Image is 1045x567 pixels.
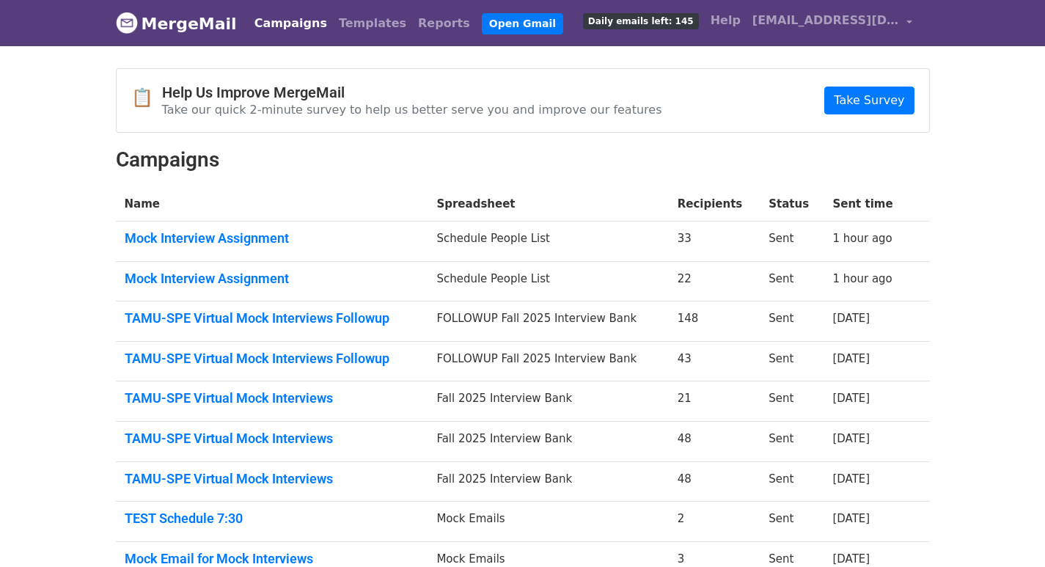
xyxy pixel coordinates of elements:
[832,552,870,566] a: [DATE]
[428,187,668,222] th: Spreadsheet
[428,422,668,462] td: Fall 2025 Interview Bank
[832,272,892,285] a: 1 hour ago
[832,392,870,405] a: [DATE]
[669,341,760,381] td: 43
[131,87,162,109] span: 📋
[669,502,760,542] td: 2
[760,422,824,462] td: Sent
[760,301,824,342] td: Sent
[669,381,760,422] td: 21
[832,352,870,365] a: [DATE]
[428,381,668,422] td: Fall 2025 Interview Bank
[752,12,899,29] span: [EMAIL_ADDRESS][DOMAIN_NAME]
[824,87,914,114] a: Take Survey
[583,13,699,29] span: Daily emails left: 145
[705,6,747,35] a: Help
[832,312,870,325] a: [DATE]
[333,9,412,38] a: Templates
[125,351,419,367] a: TAMU-SPE Virtual Mock Interviews Followup
[669,261,760,301] td: 22
[760,187,824,222] th: Status
[760,502,824,542] td: Sent
[162,102,662,117] p: Take our quick 2-minute survey to help us better serve you and improve our features
[577,6,705,35] a: Daily emails left: 145
[125,471,419,487] a: TAMU-SPE Virtual Mock Interviews
[428,222,668,262] td: Schedule People List
[832,432,870,445] a: [DATE]
[125,271,419,287] a: Mock Interview Assignment
[125,390,419,406] a: TAMU-SPE Virtual Mock Interviews
[116,8,237,39] a: MergeMail
[669,301,760,342] td: 148
[125,230,419,246] a: Mock Interview Assignment
[669,222,760,262] td: 33
[832,512,870,525] a: [DATE]
[760,461,824,502] td: Sent
[760,222,824,262] td: Sent
[116,147,930,172] h2: Campaigns
[412,9,476,38] a: Reports
[669,187,760,222] th: Recipients
[824,187,909,222] th: Sent time
[832,232,892,245] a: 1 hour ago
[125,551,419,567] a: Mock Email for Mock Interviews
[747,6,918,40] a: [EMAIL_ADDRESS][DOMAIN_NAME]
[428,461,668,502] td: Fall 2025 Interview Bank
[162,84,662,101] h4: Help Us Improve MergeMail
[760,261,824,301] td: Sent
[125,431,419,447] a: TAMU-SPE Virtual Mock Interviews
[669,422,760,462] td: 48
[760,381,824,422] td: Sent
[116,12,138,34] img: MergeMail logo
[125,310,419,326] a: TAMU-SPE Virtual Mock Interviews Followup
[125,511,419,527] a: TEST Schedule 7:30
[428,502,668,542] td: Mock Emails
[428,341,668,381] td: FOLLOWUP Fall 2025 Interview Bank
[116,187,428,222] th: Name
[428,261,668,301] td: Schedule People List
[669,461,760,502] td: 48
[832,472,870,486] a: [DATE]
[760,341,824,381] td: Sent
[482,13,563,34] a: Open Gmail
[428,301,668,342] td: FOLLOWUP Fall 2025 Interview Bank
[249,9,333,38] a: Campaigns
